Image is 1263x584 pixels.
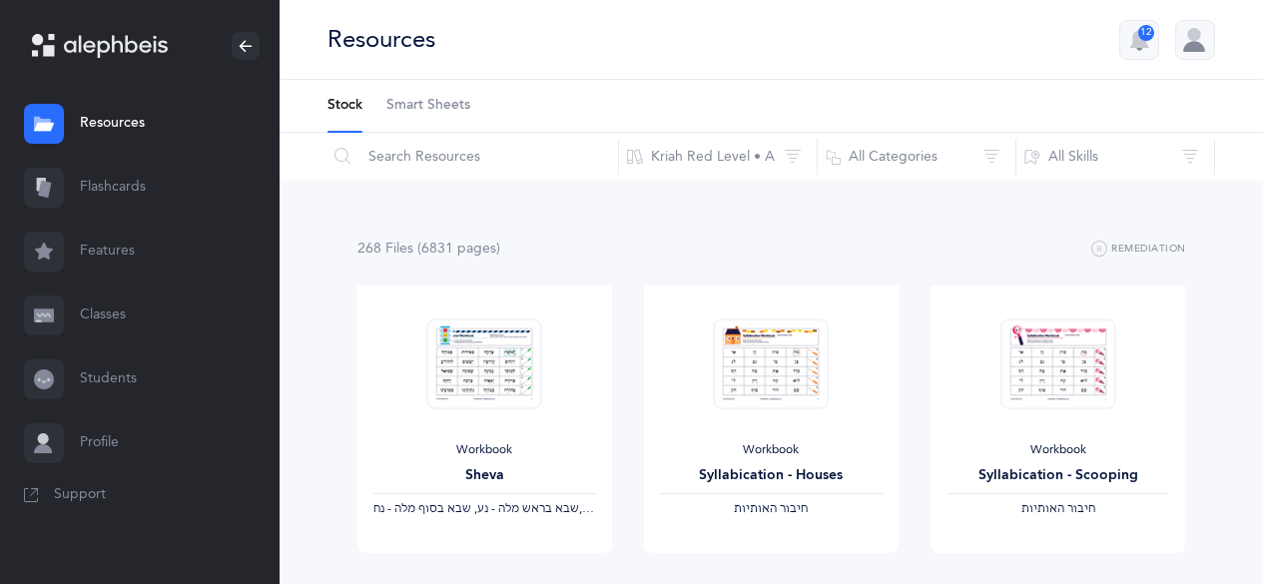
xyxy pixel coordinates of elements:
[714,318,829,409] img: Syllabication-Workbook-Level-1-EN_Red_Houses_thumbnail_1741114032.png
[1015,133,1215,181] button: All Skills
[660,442,883,458] div: Workbook
[660,465,883,486] div: Syllabication - Houses
[1091,238,1186,262] button: Remediation
[373,501,596,517] div: ‪, + 2‬
[1138,25,1154,41] div: 12
[618,133,818,181] button: Kriah Red Level • A
[326,133,619,181] input: Search Resources
[386,96,470,116] span: Smart Sheets
[1021,501,1095,515] span: ‫חיבור האותיות‬
[947,465,1169,486] div: Syllabication - Scooping
[54,485,106,505] span: Support
[327,23,435,56] div: Resources
[817,133,1016,181] button: All Categories
[427,318,542,409] img: Sheva-Workbook-Red_EN_thumbnail_1754012358.png
[490,241,496,257] span: s
[357,241,413,257] span: 268 File
[373,465,596,486] div: Sheva
[1119,20,1159,60] button: 12
[373,442,596,458] div: Workbook
[1000,318,1115,409] img: Syllabication-Workbook-Level-1-EN_Red_Scooping_thumbnail_1741114434.png
[734,501,808,515] span: ‫חיבור האותיות‬
[417,241,500,257] span: (6831 page )
[947,442,1169,458] div: Workbook
[407,241,413,257] span: s
[373,501,579,515] span: ‫שבא בראש מלה - נע, שבא בסוף מלה - נח‬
